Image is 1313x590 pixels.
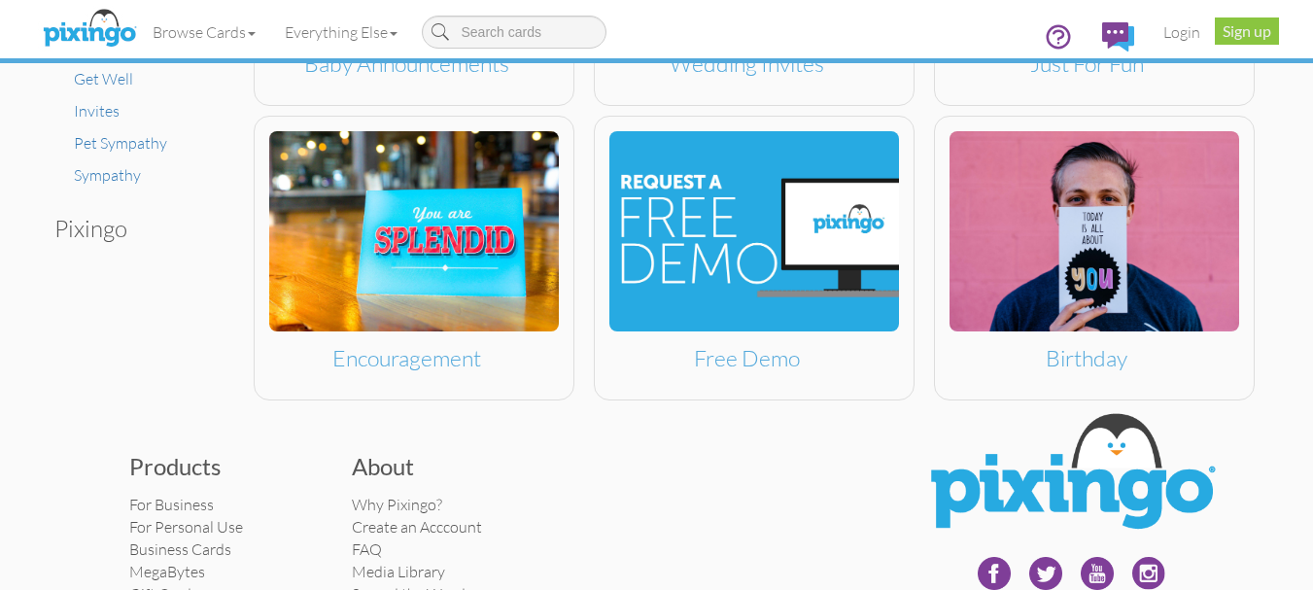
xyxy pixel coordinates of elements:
img: category_006.jpg [950,131,1239,330]
a: Encouragement [254,116,574,400]
h3: Products [129,454,324,479]
a: Pet Sympathy [74,133,167,153]
a: FAQ [352,539,382,559]
img: pixingo logo [38,5,141,53]
a: Business Cards [129,539,231,559]
h3: pixingo [54,216,195,241]
a: Create an Acccount [352,517,482,537]
a: For Business [129,495,214,514]
a: MegaBytes [129,562,205,581]
h3: birthday [950,346,1225,370]
h3: Encouragement [269,346,544,370]
a: Browse Cards [138,8,270,56]
a: For Personal Use [129,517,243,537]
a: Login [1149,8,1215,56]
iframe: Chat [1312,589,1313,590]
h3: Free Demo [609,346,884,370]
a: Sign up [1215,17,1279,45]
img: comments.svg [1102,22,1134,52]
input: Search cards [422,16,606,49]
a: Why Pixingo? [352,495,442,514]
a: birthday [934,116,1255,400]
img: category_004.jpg [269,131,559,330]
a: Media Library [352,562,445,581]
a: Invites [74,101,120,121]
img: Pixingo Logo [914,400,1228,549]
a: Get Well [74,69,133,88]
img: category_005.jpg [609,131,899,330]
a: Sympathy [74,165,141,185]
a: Everything Else [270,8,412,56]
h3: About [352,454,546,479]
a: Free Demo [594,116,915,400]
